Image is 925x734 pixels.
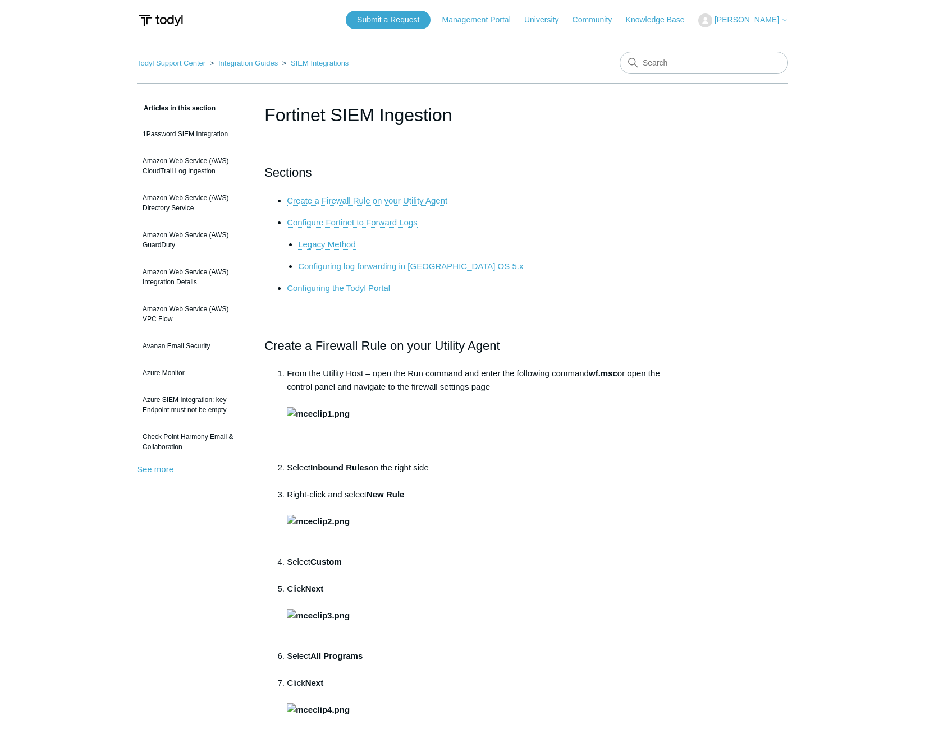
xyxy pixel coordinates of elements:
li: Select on the right side [287,461,661,488]
img: mceclip4.png [287,703,350,717]
li: Integration Guides [208,59,280,67]
h2: Sections [264,163,661,182]
a: Azure SIEM Integration: key Endpoint must not be empty [137,389,248,421]
a: Todyl Support Center [137,59,205,67]
strong: wf.msc [589,368,617,378]
h1: Fortinet SIEM Ingestion [264,101,661,128]
a: Configure Fortinet to Forward Logs [287,218,418,228]
a: Amazon Web Service (AWS) VPC Flow [137,298,248,330]
a: Amazon Web Service (AWS) Integration Details [137,261,248,293]
a: Azure Monitor [137,362,248,384]
a: Submit a Request [346,11,431,29]
a: Configuring the Todyl Portal [287,283,390,293]
strong: Custom [310,557,342,566]
a: Create a Firewall Rule on your Utility Agent [287,196,447,206]
li: From the Utility Host – open the Run command and enter the following command or open the control ... [287,367,661,461]
img: mceclip2.png [287,515,350,528]
a: University [524,14,570,26]
button: [PERSON_NAME] [698,13,788,27]
a: Amazon Web Service (AWS) GuardDuty [137,224,248,256]
li: Todyl Support Center [137,59,208,67]
input: Search [620,52,788,74]
a: Integration Guides [218,59,278,67]
img: mceclip1.png [287,407,350,421]
img: Todyl Support Center Help Center home page [137,10,185,31]
h2: Create a Firewall Rule on your Utility Agent [264,336,661,356]
a: Management Portal [442,14,522,26]
strong: Next [287,584,350,620]
strong: New Rule [367,490,405,499]
span: [PERSON_NAME] [715,15,779,24]
li: SIEM Integrations [280,59,349,67]
li: Select [287,649,661,676]
a: Configuring log forwarding in [GEOGRAPHIC_DATA] OS 5.x [298,261,523,271]
a: See more [137,464,173,474]
a: SIEM Integrations [291,59,349,67]
a: Knowledge Base [626,14,696,26]
strong: All Programs [310,651,363,661]
img: mceclip3.png [287,609,350,622]
span: Articles in this section [137,104,216,112]
a: Amazon Web Service (AWS) CloudTrail Log Ingestion [137,150,248,182]
a: Check Point Harmony Email & Collaboration [137,426,248,458]
a: Amazon Web Service (AWS) Directory Service [137,187,248,219]
li: Select [287,555,661,582]
a: 1Password SIEM Integration [137,123,248,145]
a: Community [573,14,624,26]
li: Right-click and select [287,488,661,555]
strong: Inbound Rules [310,463,369,472]
a: Legacy Method [298,239,356,250]
li: Click [287,582,661,649]
strong: Next [287,678,350,714]
a: Avanan Email Security [137,335,248,357]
